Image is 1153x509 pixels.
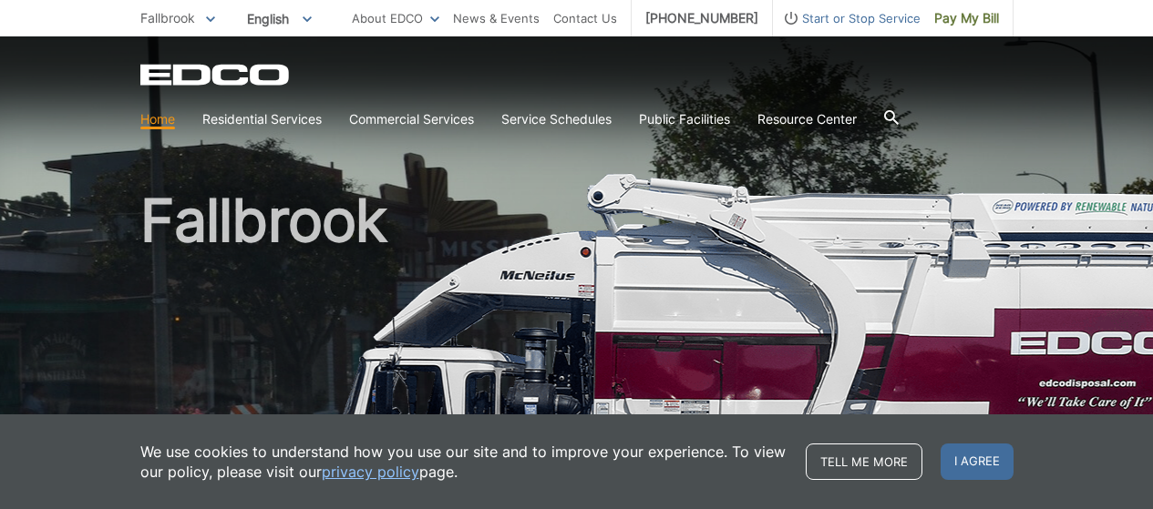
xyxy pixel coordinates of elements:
[501,109,612,129] a: Service Schedules
[934,8,999,28] span: Pay My Bill
[349,109,474,129] a: Commercial Services
[453,8,540,28] a: News & Events
[140,10,195,25] span: Fallbrook
[202,109,322,129] a: Residential Services
[553,8,617,28] a: Contact Us
[757,109,857,129] a: Resource Center
[140,109,175,129] a: Home
[941,443,1014,480] span: I agree
[322,462,419,482] a: privacy policy
[140,442,788,482] p: We use cookies to understand how you use our site and to improve your experience. To view our pol...
[639,109,730,129] a: Public Facilities
[806,443,922,480] a: Tell me more
[140,64,292,86] a: EDCD logo. Return to the homepage.
[233,4,325,34] span: English
[352,8,439,28] a: About EDCO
